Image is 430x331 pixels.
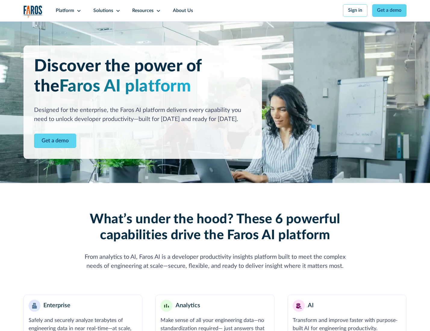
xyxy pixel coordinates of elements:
[343,4,367,17] a: Sign in
[34,56,251,97] h1: Discover the power of the
[34,106,251,124] div: Designed for the enterprise, the Faros AI platform delivers every capability you need to unlock d...
[56,7,74,14] div: Platform
[132,7,154,14] div: Resources
[43,301,70,310] div: Enterprise
[308,301,314,310] div: AI
[59,78,191,95] span: Faros AI platform
[34,134,76,148] a: Contact Modal
[294,301,303,310] img: AI robot or assistant icon
[23,5,43,18] img: Logo of the analytics and reporting company Faros.
[77,253,353,271] div: From analytics to AI, Faros AI is a developer productivity insights platform built to meet the co...
[23,5,43,18] a: home
[77,212,353,243] h2: What’s under the hood? These 6 powerful capabilities drive the Faros AI platform
[372,4,407,17] a: Get a demo
[93,7,113,14] div: Solutions
[164,304,169,308] img: Minimalist bar chart analytics icon
[176,301,200,310] div: Analytics
[32,303,37,308] img: Enterprise building blocks or structure icon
